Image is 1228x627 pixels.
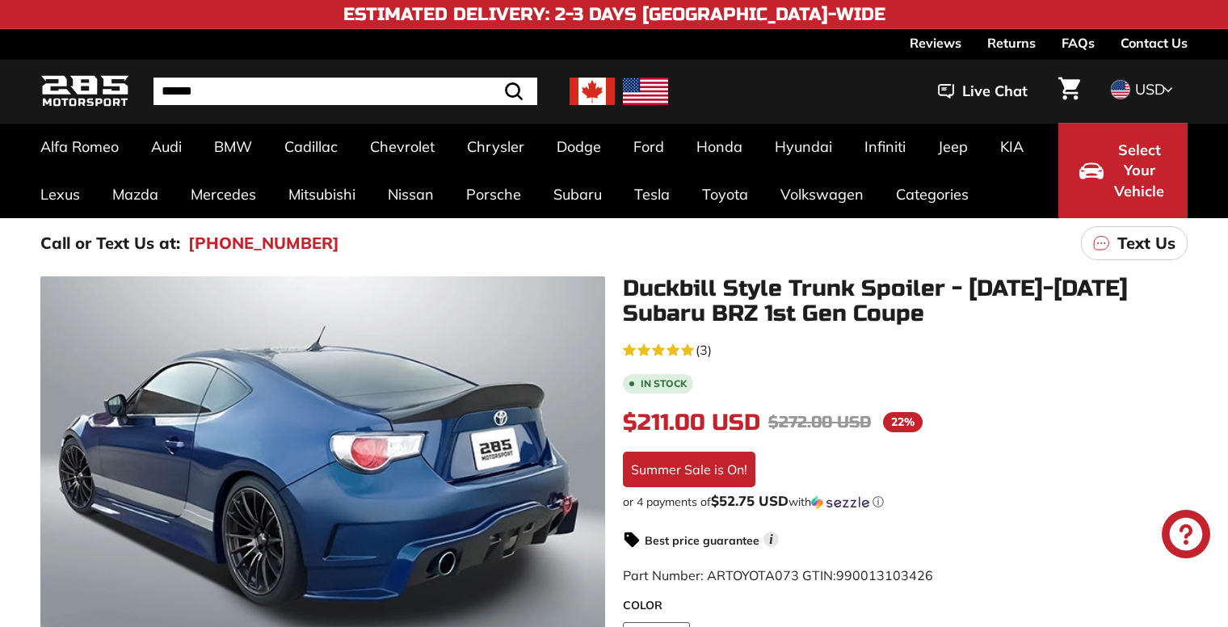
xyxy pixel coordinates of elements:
[1121,29,1188,57] a: Contact Us
[24,123,135,170] a: Alfa Romeo
[372,170,450,218] a: Nissan
[623,567,933,583] span: Part Number: ARTOYOTA073 GTIN:
[24,170,96,218] a: Lexus
[96,170,175,218] a: Mazda
[623,276,1188,326] h1: Duckbill Style Trunk Spoiler - [DATE]-[DATE] Subaru BRZ 1st Gen Coupe
[1135,80,1165,99] span: USD
[540,123,617,170] a: Dodge
[343,5,885,24] h4: Estimated Delivery: 2-3 Days [GEOGRAPHIC_DATA]-Wide
[623,452,755,487] div: Summer Sale is On!
[922,123,984,170] a: Jeep
[848,123,922,170] a: Infiniti
[910,29,961,57] a: Reviews
[764,170,880,218] a: Volkswagen
[962,81,1028,102] span: Live Chat
[1117,231,1175,255] p: Text Us
[623,597,1188,614] label: COLOR
[40,73,129,111] img: Logo_285_Motorsport_areodynamics_components
[623,409,760,436] span: $211.00 USD
[680,123,759,170] a: Honda
[268,123,354,170] a: Cadillac
[1081,226,1188,260] a: Text Us
[623,494,1188,510] div: or 4 payments of with
[686,170,764,218] a: Toyota
[768,412,871,432] span: $272.00 USD
[984,123,1040,170] a: KIA
[272,170,372,218] a: Mitsubishi
[153,78,537,105] input: Search
[198,123,268,170] a: BMW
[617,123,680,170] a: Ford
[883,412,923,432] span: 22%
[175,170,272,218] a: Mercedes
[623,339,1188,360] a: 5.0 rating (3 votes)
[641,379,687,389] b: In stock
[623,494,1188,510] div: or 4 payments of$52.75 USDwithSezzle Click to learn more about Sezzle
[1157,510,1215,562] inbox-online-store-chat: Shopify online store chat
[917,71,1049,112] button: Live Chat
[618,170,686,218] a: Tesla
[40,231,180,255] p: Call or Text Us at:
[711,492,789,509] span: $52.75 USD
[1062,29,1095,57] a: FAQs
[759,123,848,170] a: Hyundai
[836,567,933,583] span: 990013103426
[188,231,339,255] a: [PHONE_NUMBER]
[645,533,759,548] strong: Best price guarantee
[537,170,618,218] a: Subaru
[451,123,540,170] a: Chrysler
[1112,140,1167,202] span: Select Your Vehicle
[135,123,198,170] a: Audi
[811,495,869,510] img: Sezzle
[696,340,712,360] span: (3)
[880,170,985,218] a: Categories
[763,532,779,547] span: i
[987,29,1036,57] a: Returns
[354,123,451,170] a: Chevrolet
[450,170,537,218] a: Porsche
[1049,64,1090,119] a: Cart
[1058,123,1188,218] button: Select Your Vehicle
